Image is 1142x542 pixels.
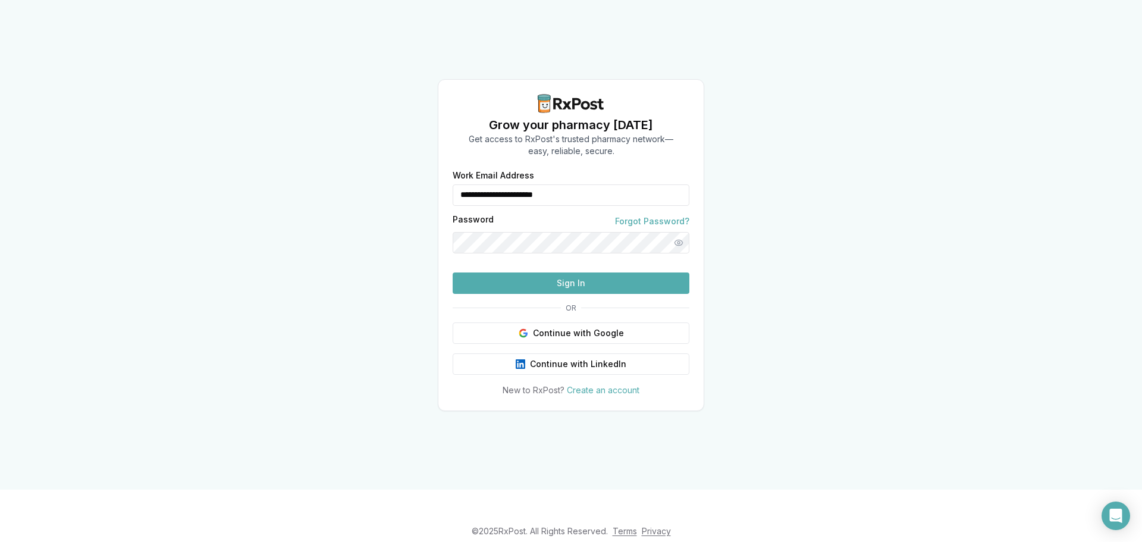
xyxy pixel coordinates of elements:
button: Show password [668,232,689,253]
label: Work Email Address [453,171,689,180]
button: Continue with LinkedIn [453,353,689,375]
span: OR [561,303,581,313]
img: RxPost Logo [533,94,609,113]
p: Get access to RxPost's trusted pharmacy network— easy, reliable, secure. [469,133,673,157]
button: Continue with Google [453,322,689,344]
img: LinkedIn [516,359,525,369]
a: Terms [613,526,637,536]
label: Password [453,215,494,227]
a: Create an account [567,385,639,395]
h1: Grow your pharmacy [DATE] [469,117,673,133]
img: Google [519,328,528,338]
a: Privacy [642,526,671,536]
a: Forgot Password? [615,215,689,227]
button: Sign In [453,272,689,294]
span: New to RxPost? [503,385,564,395]
div: Open Intercom Messenger [1102,502,1130,530]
